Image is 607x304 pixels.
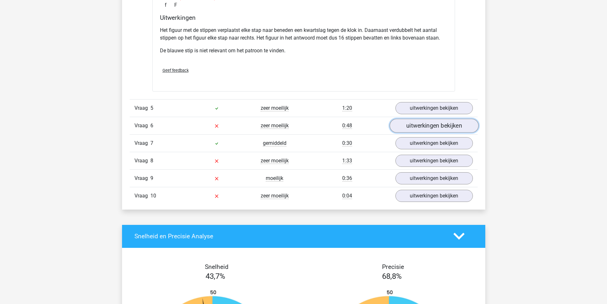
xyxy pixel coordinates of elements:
[382,272,402,281] span: 68,8%
[342,158,352,164] span: 1:33
[160,47,447,55] p: De blauwe stip is niet relevant om het patroon te vinden.
[261,122,289,129] span: zeer moeilijk
[165,1,174,9] span: f
[342,140,352,146] span: 0:30
[160,1,447,9] div: F
[263,140,286,146] span: gemiddeld
[150,105,153,111] span: 5
[150,158,153,164] span: 8
[389,119,478,133] a: uitwerkingen bekijken
[134,139,150,147] span: Vraag
[134,122,150,130] span: Vraag
[163,68,189,73] span: Geef feedback
[342,193,352,199] span: 0:04
[395,137,473,149] a: uitwerkingen bekijken
[395,172,473,184] a: uitwerkingen bekijken
[150,175,153,181] span: 9
[134,157,150,165] span: Vraag
[261,105,289,111] span: zeer moeilijk
[261,193,289,199] span: zeer moeilijk
[160,26,447,42] p: Het figuur met de stippen verplaatst elke stap naar beneden een kwartslag tegen de klok in. Daarn...
[134,174,150,182] span: Vraag
[395,190,473,202] a: uitwerkingen bekijken
[134,263,299,271] h4: Snelheid
[134,233,444,240] h4: Snelheid en Precisie Analyse
[261,158,289,164] span: zeer moeilijk
[395,155,473,167] a: uitwerkingen bekijken
[160,14,447,21] h4: Uitwerkingen
[150,140,153,146] span: 7
[342,105,352,111] span: 1:20
[206,272,225,281] span: 43,7%
[342,122,352,129] span: 0:48
[266,175,283,182] span: moeilijk
[311,263,475,271] h4: Precisie
[395,102,473,114] a: uitwerkingen bekijken
[150,193,156,199] span: 10
[134,104,150,112] span: Vraag
[150,122,153,129] span: 6
[342,175,352,182] span: 0:36
[134,192,150,200] span: Vraag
